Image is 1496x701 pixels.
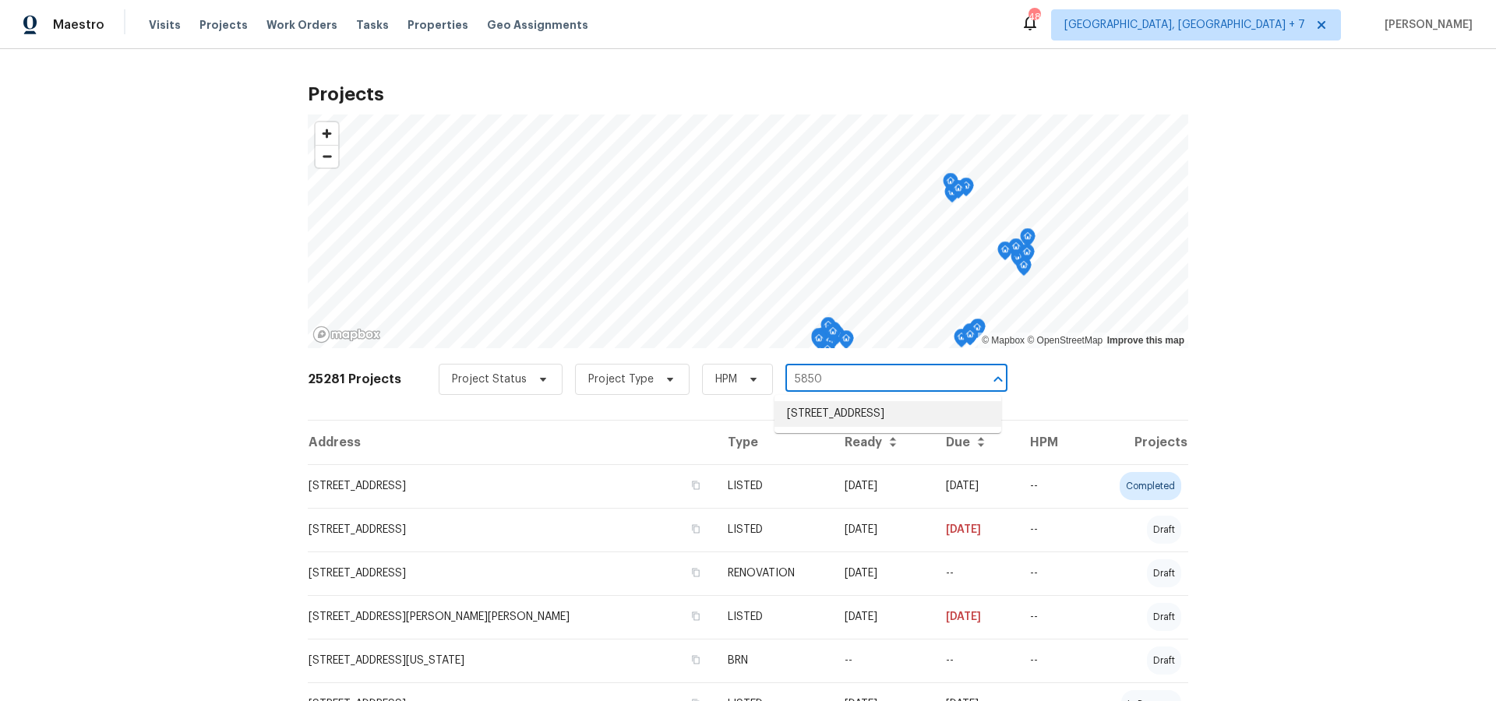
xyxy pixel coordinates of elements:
td: -- [832,639,933,682]
th: Address [308,421,715,464]
td: -- [1018,595,1085,639]
td: [DATE] [933,464,1018,508]
td: -- [933,639,1018,682]
div: 48 [1028,9,1039,25]
td: -- [1018,464,1085,508]
td: -- [1018,508,1085,551]
div: Map marker [951,180,966,204]
div: Map marker [958,178,974,202]
td: [STREET_ADDRESS][PERSON_NAME][PERSON_NAME] [308,595,715,639]
td: -- [1018,551,1085,595]
td: [DATE] [832,464,933,508]
td: [STREET_ADDRESS][US_STATE] [308,639,715,682]
a: Mapbox homepage [312,326,381,343]
li: [STREET_ADDRESS] [774,401,1001,427]
button: Copy Address [689,565,703,579]
td: -- [1018,639,1085,682]
div: Map marker [838,330,854,354]
span: [PERSON_NAME] [1378,17,1473,33]
div: Map marker [962,326,978,350]
div: Map marker [1019,244,1035,268]
h2: 25281 Projects [308,372,401,387]
div: draft [1147,603,1181,631]
div: Map marker [811,328,827,352]
td: [STREET_ADDRESS] [308,464,715,508]
div: Map marker [954,329,969,353]
div: Map marker [825,323,841,347]
div: Map marker [811,330,827,354]
td: [STREET_ADDRESS] [308,551,715,595]
div: draft [1147,559,1181,587]
td: [DATE] [832,595,933,639]
span: HPM [715,372,737,387]
div: Map marker [969,319,985,343]
td: BRN [715,639,832,682]
th: HPM [1018,421,1085,464]
span: Properties [408,17,468,33]
button: Close [987,368,1009,390]
div: Map marker [943,173,958,197]
a: Improve this map [1107,335,1184,346]
button: Copy Address [689,478,703,492]
div: completed [1120,472,1181,500]
div: Map marker [1016,257,1032,281]
td: [DATE] [933,595,1018,639]
td: [DATE] [832,551,933,595]
td: [STREET_ADDRESS] [308,508,715,551]
td: LISTED [715,508,832,551]
span: Zoom out [316,146,338,167]
td: [DATE] [832,508,933,551]
div: draft [1147,646,1181,675]
span: Visits [149,17,181,33]
button: Copy Address [689,522,703,536]
canvas: Map [308,114,1188,348]
th: Projects [1085,421,1188,464]
div: Map marker [997,241,1013,266]
td: LISTED [715,464,832,508]
span: Geo Assignments [487,17,588,33]
td: RENOVATION [715,551,832,595]
span: [GEOGRAPHIC_DATA], [GEOGRAPHIC_DATA] + 7 [1064,17,1305,33]
div: Map marker [970,319,986,343]
a: OpenStreetMap [1027,335,1103,346]
input: Search projects [785,368,964,392]
button: Copy Address [689,653,703,667]
th: Ready [832,421,933,464]
button: Zoom in [316,122,338,145]
button: Copy Address [689,609,703,623]
div: Map marker [816,327,831,351]
span: Project Type [588,372,654,387]
div: draft [1147,516,1181,544]
button: Zoom out [316,145,338,167]
div: Map marker [1008,238,1024,262]
div: Map marker [962,323,978,347]
td: LISTED [715,595,832,639]
span: Work Orders [266,17,337,33]
th: Type [715,421,832,464]
span: Project Status [452,372,527,387]
span: Projects [199,17,248,33]
span: Tasks [356,19,389,30]
th: Due [933,421,1018,464]
div: Map marker [820,317,836,341]
td: [DATE] [933,508,1018,551]
td: -- [933,551,1018,595]
a: Mapbox [982,335,1025,346]
span: Maestro [53,17,104,33]
div: Map marker [1020,228,1036,252]
h2: Projects [308,86,1188,102]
